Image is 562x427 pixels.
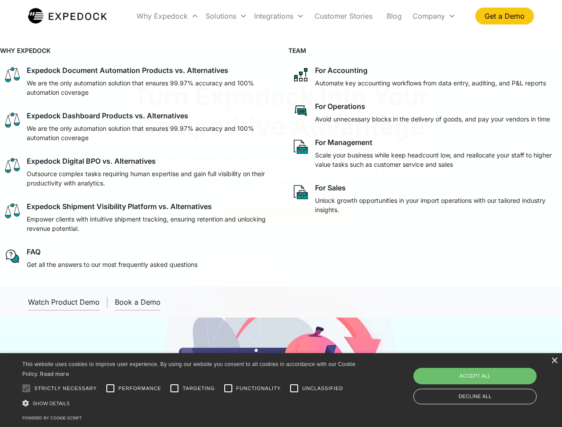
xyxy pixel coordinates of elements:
[182,385,214,392] span: Targeting
[409,1,459,31] div: Company
[4,202,21,220] img: scale icon
[315,138,372,147] div: For Management
[315,66,368,75] div: For Accounting
[27,202,212,211] div: Expedock Shipment Visibility Platform vs. Alternatives
[412,12,445,20] div: Company
[27,169,271,188] p: Outsource complex tasks requiring human expertise and gain full visibility on their productivity ...
[27,247,40,256] div: FAQ
[315,102,365,111] div: For Operations
[40,371,69,377] a: Read more
[380,1,409,31] a: Blog
[315,183,346,192] div: For Sales
[28,7,107,25] a: home
[27,260,198,269] p: Get all the answers to our most frequently asked questions
[292,66,310,84] img: network like icon
[137,12,188,20] div: Why Expedock
[133,1,202,31] div: Why Expedock
[28,7,107,25] img: Expedock Logo
[27,78,271,97] p: We are the only automation solution that ensures 99.97% accuracy and 100% automation coverage
[307,1,380,31] a: Customer Stories
[292,102,310,120] img: rectangular chat bubble icon
[315,114,550,124] p: Avoid unnecessary blocks in the delivery of goods, and pay your vendors in time
[292,183,310,201] img: paper and bag icon
[315,78,546,88] p: Automate key accounting workflows from data entry, auditing, and P&L reports
[27,111,188,120] div: Expedock Dashboard Products vs. Alternatives
[4,111,21,129] img: scale icon
[22,399,359,408] div: Show details
[22,415,82,420] a: Powered by cookie-script
[202,1,251,31] div: Solutions
[292,138,310,156] img: paper and bag icon
[34,385,97,392] span: Strictly necessary
[302,385,343,392] span: Unclassified
[32,401,70,406] span: Show details
[27,157,156,165] div: Expedock Digital BPO vs. Alternatives
[414,331,562,427] iframe: Chat Widget
[22,361,356,378] span: This website uses cookies to improve user experience. By using our website you consent to all coo...
[254,12,293,20] div: Integrations
[118,385,162,392] span: Performance
[4,66,21,84] img: scale icon
[4,157,21,174] img: scale icon
[4,247,21,265] img: regular chat bubble icon
[236,385,281,392] span: Functionality
[206,12,236,20] div: Solutions
[28,298,100,306] div: Watch Product Demo
[315,196,559,214] p: Unlock growth opportunities in your import operations with our tailored industry insights.
[475,8,534,24] a: Get a Demo
[27,214,271,233] p: Empower clients with intuitive shipment tracking, ensuring retention and unlocking revenue potent...
[115,298,161,306] div: Book a Demo
[27,124,271,142] p: We are the only automation solution that ensures 99.97% accuracy and 100% automation coverage
[27,66,228,75] div: Expedock Document Automation Products vs. Alternatives
[115,294,161,310] a: Book a Demo
[315,150,559,169] p: Scale your business while keep headcount low, and reallocate your staff to higher value tasks suc...
[28,294,100,310] a: open lightbox
[251,1,307,31] div: Integrations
